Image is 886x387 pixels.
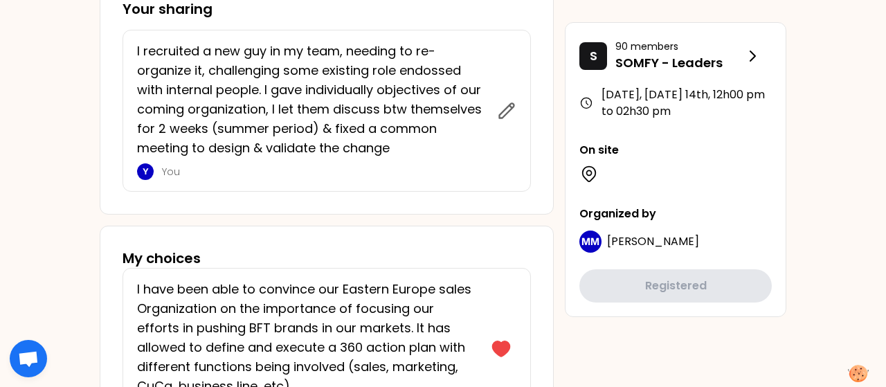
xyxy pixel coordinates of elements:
[123,249,201,268] h3: My choices
[579,269,772,303] button: Registered
[162,165,489,179] p: You
[581,235,599,249] p: MM
[615,53,744,73] p: SOMFY - Leaders
[615,39,744,53] p: 90 members
[607,233,699,249] span: [PERSON_NAME]
[579,206,772,222] p: Organized by
[590,46,597,66] p: S
[10,340,47,377] div: Open chat
[579,87,772,120] div: [DATE], [DATE] 14th , 12h00 pm to 02h30 pm
[143,166,149,177] p: Y
[137,42,489,158] p: I recruited a new guy in my team, needing to re-organize it, challenging some existing role endos...
[579,142,772,159] p: On site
